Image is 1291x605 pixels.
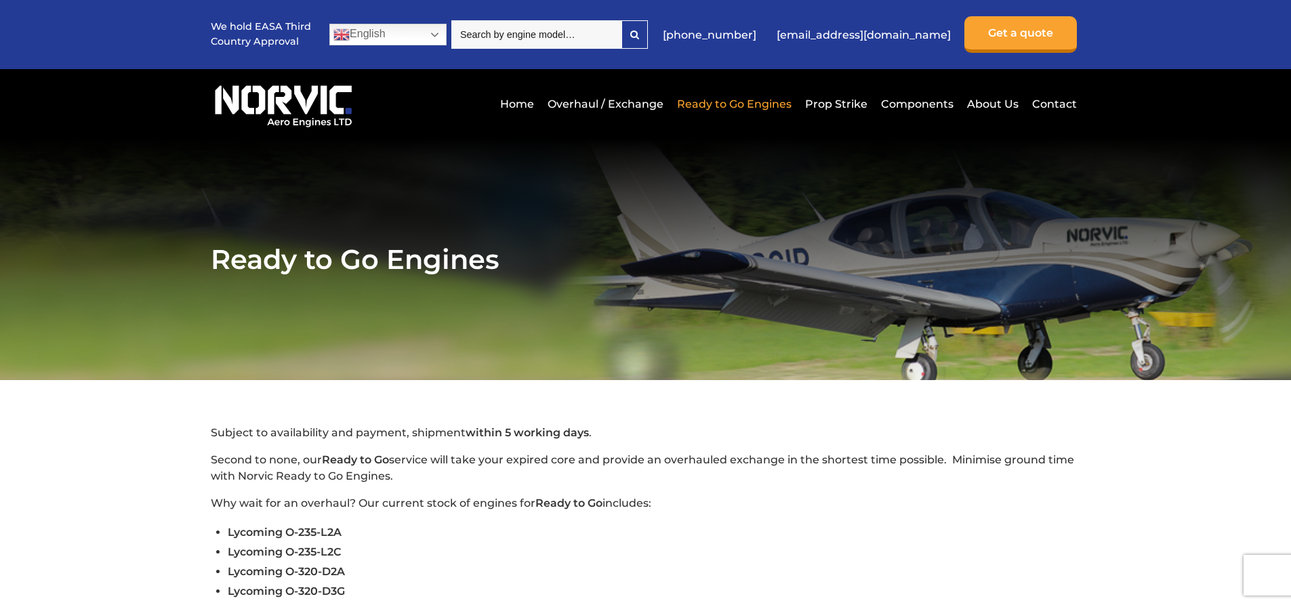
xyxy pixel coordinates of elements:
[228,545,342,558] span: Lycoming O-235-L2C
[322,453,389,466] strong: Ready to Go
[211,243,1080,276] h1: Ready to Go Engines
[228,526,342,539] span: Lycoming O-235-L2A
[211,79,356,128] img: Norvic Aero Engines logo
[211,20,312,49] p: We hold EASA Third Country Approval
[535,497,602,509] strong: Ready to Go
[497,87,537,121] a: Home
[333,26,350,43] img: en
[1029,87,1077,121] a: Contact
[466,426,589,439] strong: within 5 working days
[228,565,345,578] span: Lycoming O-320-D2A
[964,87,1022,121] a: About Us
[211,452,1080,484] p: Second to none, our service will take your expired core and provide an overhauled exchange in the...
[802,87,871,121] a: Prop Strike
[770,18,958,51] a: [EMAIL_ADDRESS][DOMAIN_NAME]
[656,18,763,51] a: [PHONE_NUMBER]
[544,87,667,121] a: Overhaul / Exchange
[211,495,1080,512] p: Why wait for an overhaul? Our current stock of engines for includes:
[329,24,447,45] a: English
[964,16,1077,53] a: Get a quote
[228,585,345,598] span: Lycoming O-320-D3G
[878,87,957,121] a: Components
[211,425,1080,441] p: Subject to availability and payment, shipment .
[674,87,795,121] a: Ready to Go Engines
[451,20,621,49] input: Search by engine model…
